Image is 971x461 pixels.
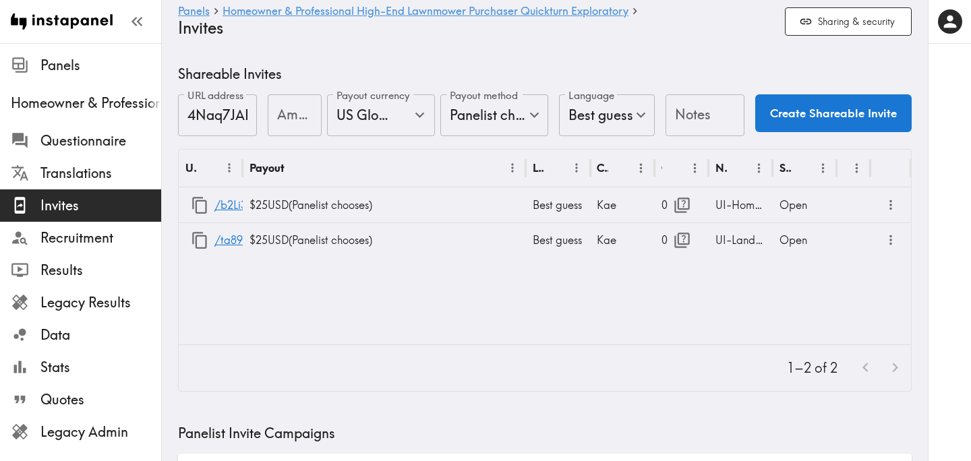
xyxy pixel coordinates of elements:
span: Legacy Results [40,293,161,312]
button: Sort [286,158,307,179]
button: Create Shareable Invite [755,94,912,132]
button: Sort [546,158,566,179]
h5: Shareable Invites [178,65,912,84]
button: Menu [219,158,240,179]
button: Sharing & security [785,7,912,36]
button: Sort [664,158,684,179]
span: Questionnaire [40,131,161,150]
div: $25 USD ( Panelist chooses ) [243,222,526,257]
span: Quotes [40,390,161,409]
span: Results [40,261,161,280]
button: Menu [748,158,769,179]
button: Menu [502,158,523,179]
div: Open [773,222,837,257]
button: Open [409,104,430,125]
span: Recruitment [40,228,161,247]
div: Language [533,161,544,175]
div: UI-Landscapers [709,222,773,257]
label: Payout method [450,88,518,103]
button: Sort [728,158,749,179]
h4: Invites [178,18,774,38]
span: Data [40,326,161,344]
span: Translations [40,164,161,183]
div: $25 USD ( Panelist chooses ) [243,187,526,222]
p: 1–2 of 2 [787,359,837,377]
button: Menu [684,158,705,179]
button: Sort [792,158,813,179]
a: /ta89ufAy3 [214,223,270,257]
div: URL [185,161,197,175]
button: more [880,194,902,216]
div: Panelist chooses [440,94,548,136]
div: Opens [661,161,663,175]
a: Panels [178,5,210,18]
div: Kae [590,222,654,257]
div: Best guess [559,94,655,136]
span: Panels [40,56,161,75]
button: Menu [630,158,651,179]
button: Sort [845,158,866,179]
label: Payout currency [336,88,410,103]
div: Best guess [526,222,590,257]
div: Creator [597,161,608,175]
div: Open [773,187,837,222]
div: Status [779,161,791,175]
div: Best guess [526,187,590,222]
button: Menu [846,158,867,179]
span: Stats [40,358,161,377]
a: /b2Li3y5Ag [214,188,272,222]
div: UI-Homeowners [709,187,773,222]
span: Legacy Admin [40,423,161,441]
div: 0 [661,223,702,257]
button: Menu [813,158,833,179]
div: Notes [715,161,727,175]
label: URL address [187,88,244,103]
a: Homeowner & Professional High-End Lawnmower Purchaser Quickturn Exploratory [223,5,628,18]
div: Payout [249,161,285,175]
div: 0 [661,188,702,222]
span: Homeowner & Professional High-End Lawnmower Purchaser Quickturn Exploratory [11,94,161,113]
h5: Panelist Invite Campaigns [178,424,912,443]
button: Menu [566,158,587,179]
button: Sort [198,158,219,179]
label: Language [568,88,614,103]
button: Sort [610,158,630,179]
span: Invites [40,196,161,215]
div: Kae [590,187,654,222]
button: more [880,229,902,251]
